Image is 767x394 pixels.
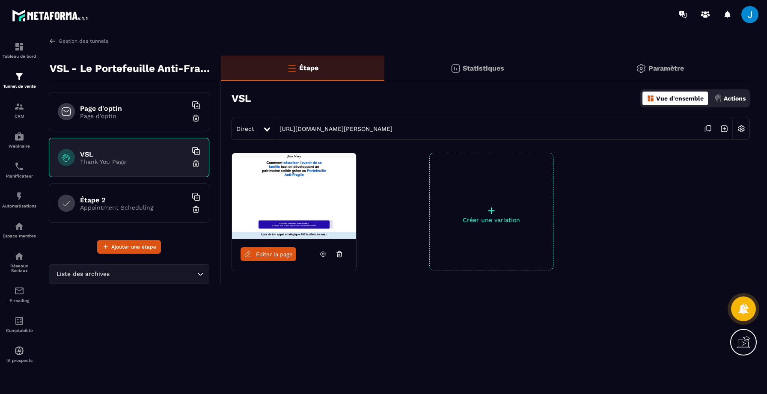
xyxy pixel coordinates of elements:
[2,95,36,125] a: formationformationCRM
[49,37,108,45] a: Gestion des tunnels
[714,95,722,102] img: actions.d6e523a2.png
[2,204,36,208] p: Automatisations
[2,84,36,89] p: Tunnel de vente
[2,35,36,65] a: formationformationTableau de bord
[724,95,746,102] p: Actions
[648,64,684,72] p: Paramètre
[232,153,356,239] img: image
[430,216,553,223] p: Créer une variation
[14,346,24,356] img: automations
[463,64,504,72] p: Statistiques
[49,37,56,45] img: arrow
[2,174,36,178] p: Planificateur
[50,60,214,77] p: VSL - Le Portefeuille Anti-Fragile
[2,144,36,148] p: Webinaire
[2,358,36,363] p: IA prospects
[14,131,24,142] img: automations
[192,205,200,214] img: trash
[2,215,36,245] a: automationsautomationsEspace membre
[733,121,749,137] img: setting-w.858f3a88.svg
[2,279,36,309] a: emailemailE-mailing
[80,104,187,113] h6: Page d'optin
[2,328,36,333] p: Comptabilité
[14,161,24,172] img: scheduler
[656,95,704,102] p: Vue d'ensemble
[2,114,36,118] p: CRM
[2,65,36,95] a: formationformationTunnel de vente
[80,204,187,211] p: Appointment Scheduling
[54,270,111,279] span: Liste des archives
[287,63,297,73] img: bars-o.4a397970.svg
[14,101,24,112] img: formation
[12,8,89,23] img: logo
[111,243,156,251] span: Ajouter une étape
[80,113,187,119] p: Page d'optin
[2,264,36,273] p: Réseaux Sociaux
[2,245,36,279] a: social-networksocial-networkRéseaux Sociaux
[80,150,187,158] h6: VSL
[2,234,36,238] p: Espace membre
[80,196,187,204] h6: Étape 2
[2,185,36,215] a: automationsautomationsAutomatisations
[192,160,200,168] img: trash
[299,64,318,72] p: Étape
[232,92,251,104] h3: VSL
[192,114,200,122] img: trash
[241,247,296,261] a: Éditer la page
[236,125,254,132] span: Direct
[14,316,24,326] img: accountant
[2,309,36,339] a: accountantaccountantComptabilité
[14,286,24,296] img: email
[14,191,24,201] img: automations
[80,158,187,165] p: Thank You Page
[2,54,36,59] p: Tableau de bord
[2,125,36,155] a: automationsautomationsWebinaire
[2,298,36,303] p: E-mailing
[450,63,461,74] img: stats.20deebd0.svg
[275,125,392,132] a: [URL][DOMAIN_NAME][PERSON_NAME]
[14,221,24,231] img: automations
[97,240,161,254] button: Ajouter une étape
[256,251,293,258] span: Éditer la page
[49,264,209,284] div: Search for option
[111,270,195,279] input: Search for option
[430,204,553,216] p: +
[14,251,24,261] img: social-network
[636,63,646,74] img: setting-gr.5f69749f.svg
[14,71,24,82] img: formation
[2,155,36,185] a: schedulerschedulerPlanificateur
[14,41,24,52] img: formation
[716,121,732,137] img: arrow-next.bcc2205e.svg
[647,95,654,102] img: dashboard-orange.40269519.svg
